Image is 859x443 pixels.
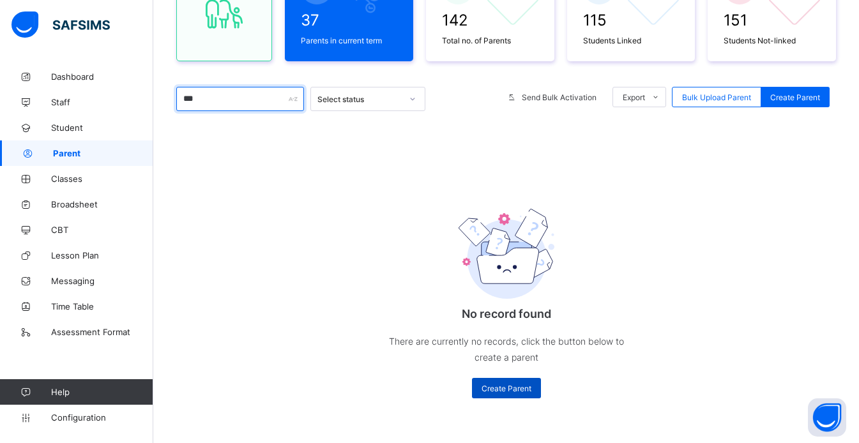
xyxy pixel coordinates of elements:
span: Total no. of Parents [442,36,538,45]
span: Bulk Upload Parent [682,93,751,102]
p: There are currently no records, click the button below to create a parent [379,333,634,365]
span: CBT [51,225,153,235]
span: Help [51,387,153,397]
span: 151 [724,11,820,29]
img: emptyFolder.c0dd6c77127a4b698b748a2c71dfa8de.svg [459,209,554,299]
span: Broadsheet [51,199,153,209]
span: Configuration [51,412,153,423]
span: Export [623,93,645,102]
img: safsims [11,11,110,38]
span: Parents in current term [301,36,397,45]
span: Create Parent [770,93,820,102]
span: Assessment Format [51,327,153,337]
span: Time Table [51,301,153,312]
span: 37 [301,11,397,29]
p: No record found [379,307,634,320]
span: Staff [51,97,153,107]
span: Messaging [51,276,153,286]
div: No record found [379,174,634,411]
span: 115 [583,11,680,29]
span: Lesson Plan [51,250,153,260]
span: Classes [51,174,153,184]
span: Send Bulk Activation [522,93,597,102]
span: 142 [442,11,538,29]
span: Students Not-linked [724,36,820,45]
span: Parent [53,148,153,158]
span: Dashboard [51,71,153,82]
div: Select status [317,94,402,104]
span: Student [51,123,153,133]
span: Create Parent [482,384,531,393]
button: Open asap [808,398,846,437]
span: Students Linked [583,36,680,45]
